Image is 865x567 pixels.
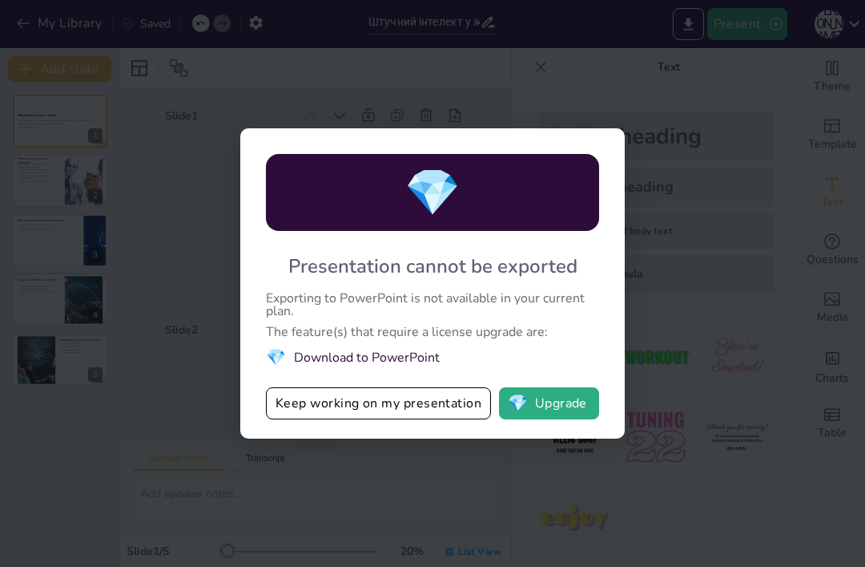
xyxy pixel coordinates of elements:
button: diamondUpgrade [499,387,599,419]
div: Exporting to PowerPoint is not available in your current plan. [266,292,599,318]
div: The feature(s) that require a license upgrade are: [266,326,599,338]
li: Download to PowerPoint [266,346,599,368]
div: Presentation cannot be exported [288,253,577,279]
span: diamond [508,395,528,411]
span: diamond [404,162,461,224]
span: diamond [266,346,286,368]
button: Keep working on my presentation [266,387,491,419]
